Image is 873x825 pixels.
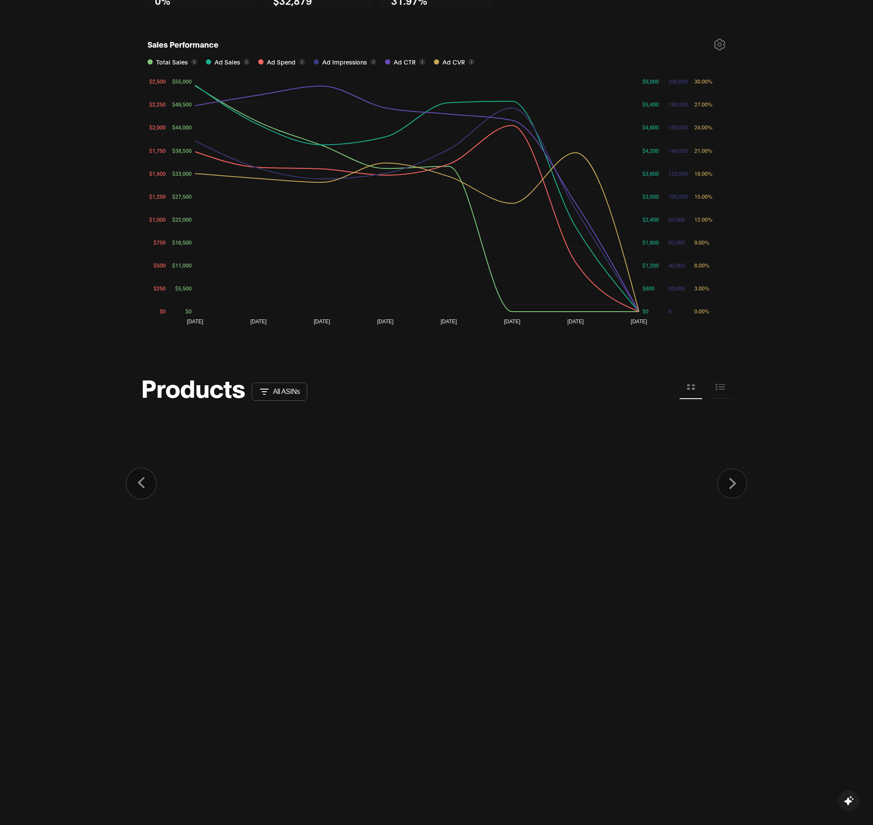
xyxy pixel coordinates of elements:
[370,59,376,65] button: i
[642,78,659,84] tspan: $6,000
[252,383,307,401] button: All ASINs
[148,39,218,53] h1: Sales Performance
[322,57,367,67] span: Ad Impressions
[172,147,192,153] tspan: $38,500
[504,318,520,324] tspan: [DATE]
[642,124,659,130] tspan: $4,800
[172,262,192,268] tspan: $11,000
[642,101,659,107] tspan: $5,400
[187,318,203,324] tspan: [DATE]
[267,57,295,67] span: Ad Spend
[149,193,166,200] tspan: $1,250
[642,147,659,153] tspan: $4,200
[172,239,192,245] tspan: $16,500
[154,262,166,268] tspan: $500
[642,216,659,222] tspan: $2,400
[377,318,394,324] tspan: [DATE]
[642,308,648,314] tspan: $0
[694,262,709,268] tspan: 6.00%
[694,78,713,84] tspan: 30.00%
[694,285,709,291] tspan: 3.00%
[668,216,685,222] tspan: 80,000
[694,239,709,245] tspan: 9.00%
[160,308,166,314] tspan: $0
[668,101,688,107] tspan: 180,000
[314,318,330,324] tspan: [DATE]
[631,318,647,324] tspan: [DATE]
[469,59,475,65] button: i
[694,216,713,222] tspan: 12.00%
[244,59,250,65] button: i
[668,239,685,245] tspan: 60,000
[175,285,192,291] tspan: $5,500
[642,262,659,268] tspan: $1,200
[191,59,197,65] button: i
[668,308,671,314] tspan: 0
[299,59,305,65] button: i
[642,193,659,200] tspan: $3,000
[394,57,416,67] span: Ad CTR
[668,170,688,176] tspan: 120,000
[149,216,166,222] tspan: $1,000
[156,57,188,67] span: Total Sales
[149,147,166,153] tspan: $1,750
[694,170,713,176] tspan: 18.00%
[172,170,192,176] tspan: $33,000
[668,193,688,200] tspan: 100,000
[694,308,709,314] tspan: 0.00%
[694,101,713,107] tspan: 27.00%
[172,101,192,107] tspan: $49,500
[215,57,240,67] span: Ad Sales
[443,57,465,67] span: Ad CVR
[419,59,425,65] button: i
[694,147,713,153] tspan: 21.00%
[668,262,685,268] tspan: 40,000
[141,379,245,395] h1: Products
[668,78,688,84] tspan: 200,000
[642,170,659,176] tspan: $3,600
[172,78,192,84] tspan: $55,000
[154,285,166,291] tspan: $250
[642,285,655,291] tspan: $600
[172,124,192,130] tspan: $44,000
[668,124,688,130] tspan: 160,000
[642,239,659,245] tspan: $1,800
[149,170,166,176] tspan: $1,500
[668,147,688,153] tspan: 140,000
[273,388,300,396] p: All ASINs
[172,193,192,200] tspan: $27,500
[694,124,713,130] tspan: 24.00%
[149,124,166,130] tspan: $2,000
[694,193,713,200] tspan: 15.00%
[172,216,192,222] tspan: $22,000
[149,78,166,84] tspan: $2,500
[668,285,685,291] tspan: 20,000
[149,101,166,107] tspan: $2,250
[440,318,457,324] tspan: [DATE]
[186,308,192,314] tspan: $0
[154,239,166,245] tspan: $750
[568,318,584,324] tspan: [DATE]
[250,318,267,324] tspan: [DATE]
